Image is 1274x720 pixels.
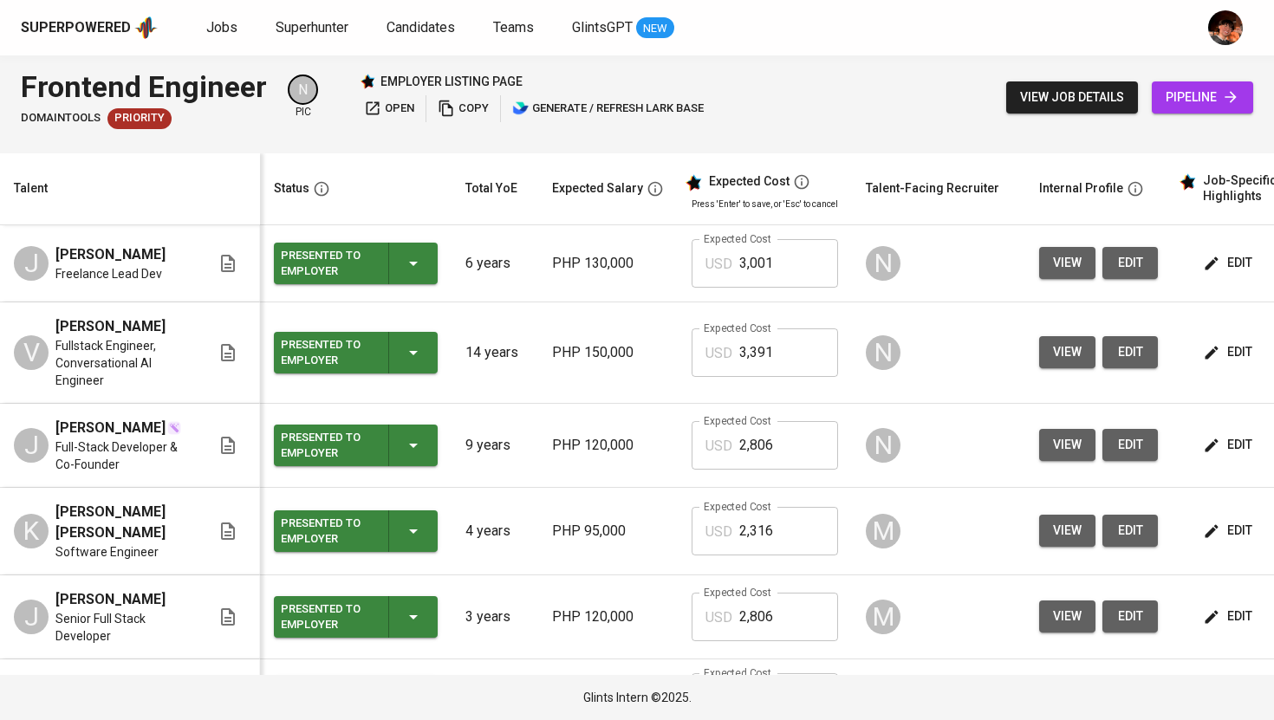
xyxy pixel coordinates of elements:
p: PHP 95,000 [552,521,664,542]
div: Total YoE [465,178,517,199]
p: 4 years [465,521,524,542]
span: Jobs [206,19,237,36]
span: copy [438,99,489,119]
div: N [866,335,900,370]
span: Superhunter [276,19,348,36]
span: Software Engineer [55,543,159,561]
button: Presented to Employer [274,425,438,466]
span: edit [1116,341,1144,363]
span: generate / refresh lark base [512,99,704,119]
div: J [14,246,49,281]
img: lark [512,100,530,117]
button: view [1039,336,1095,368]
p: 14 years [465,342,524,363]
span: view [1053,520,1082,542]
button: edit [1102,336,1158,368]
button: edit [1199,247,1259,279]
a: Superpoweredapp logo [21,15,158,41]
p: USD [705,436,732,457]
p: 9 years [465,435,524,456]
a: Superhunter [276,17,352,39]
span: edit [1206,252,1252,274]
button: edit [1102,429,1158,461]
div: N [288,75,318,105]
img: glints_star.svg [1179,173,1196,191]
button: edit [1102,247,1158,279]
button: Presented to Employer [274,243,438,284]
button: lark generate / refresh lark base [508,95,708,122]
div: Presented to Employer [281,426,374,464]
a: Teams [493,17,537,39]
span: view [1053,252,1082,274]
button: Presented to Employer [274,510,438,552]
div: V [14,335,49,370]
span: view [1053,434,1082,456]
div: Presented to Employer [281,244,374,282]
button: view [1039,247,1095,279]
button: edit [1199,429,1259,461]
div: Expected Salary [552,178,643,199]
button: edit [1199,515,1259,547]
div: M [866,600,900,634]
button: edit [1199,600,1259,632]
button: view [1039,515,1095,547]
img: glints_star.svg [685,174,702,191]
span: Senior Full Stack Developer [55,610,190,645]
img: app logo [134,15,158,41]
span: Freelance Lead Dev [55,265,162,282]
span: [PERSON_NAME] [55,418,166,438]
span: edit [1206,520,1252,542]
span: edit [1116,520,1144,542]
span: view [1053,606,1082,627]
span: Teams [493,19,534,36]
button: view [1039,429,1095,461]
span: [PERSON_NAME] [55,244,166,265]
p: USD [705,522,732,542]
button: edit [1199,336,1259,368]
img: Glints Star [360,74,375,89]
span: edit [1116,252,1144,274]
span: [PERSON_NAME] [55,589,166,610]
span: open [364,99,414,119]
p: 6 years [465,253,524,274]
span: edit [1206,606,1252,627]
div: Frontend Engineer [21,66,267,108]
span: NEW [636,20,674,37]
div: pic [288,75,318,120]
a: Jobs [206,17,241,39]
p: PHP 130,000 [552,253,664,274]
p: PHP 120,000 [552,435,664,456]
span: Priority [107,110,172,126]
button: Presented to Employer [274,332,438,373]
span: edit [1206,341,1252,363]
a: edit [1102,515,1158,547]
button: edit [1102,600,1158,632]
div: Internal Profile [1039,178,1123,199]
span: view [1053,341,1082,363]
div: Superpowered [21,18,131,38]
div: Presented to Employer [281,334,374,372]
a: pipeline [1152,81,1253,114]
span: Full-Stack Developer & Co-Founder [55,438,190,473]
p: PHP 120,000 [552,606,664,627]
p: 3 years [465,606,524,627]
div: Talent [14,178,48,199]
span: [PERSON_NAME] [55,316,166,337]
div: New Job received from Demand Team [107,108,172,129]
span: GlintsGPT [572,19,633,36]
span: view job details [1020,87,1124,108]
span: pipeline [1166,87,1239,108]
div: Status [274,178,309,199]
p: USD [705,343,732,364]
button: open [360,95,419,122]
p: Press 'Enter' to save, or 'Esc' to cancel [692,198,838,211]
div: K [14,514,49,548]
span: Candidates [387,19,455,36]
button: Presented to Employer [274,596,438,638]
a: GlintsGPT NEW [572,17,674,39]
